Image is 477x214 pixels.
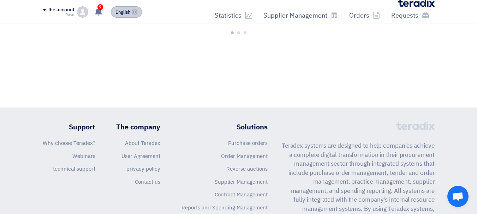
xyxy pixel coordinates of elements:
[72,152,95,160] a: Webinars
[237,122,268,132] font: Solutions
[221,152,268,160] a: Order Management
[447,186,469,207] div: Open chat
[181,204,268,212] a: Reports and Spending Management
[391,11,418,20] font: Requests
[386,7,435,24] a: Requests
[215,178,268,186] a: Supplier Management
[263,11,327,20] font: Supplier Management
[116,122,160,132] font: The company
[121,152,160,160] a: User Agreement
[111,6,142,18] button: English
[349,11,369,20] font: Orders
[53,165,95,173] a: technical support
[125,139,160,147] a: About Teradex
[43,139,95,147] a: Why choose Teradex?
[215,11,242,20] font: Statistics
[99,5,102,10] font: 9
[215,191,268,198] a: Contract Management
[135,178,160,186] a: Contact us
[69,122,95,132] font: Support
[226,165,268,173] a: Reverse auctions
[66,12,74,18] font: Yasir
[344,7,386,24] a: Orders
[126,165,160,173] a: privacy policy
[228,139,268,147] a: Purchase orders
[48,6,74,13] font: the account
[115,9,130,16] font: English
[258,7,344,24] a: Supplier Management
[77,6,88,18] img: profile_test.png
[209,7,258,24] a: Statistics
